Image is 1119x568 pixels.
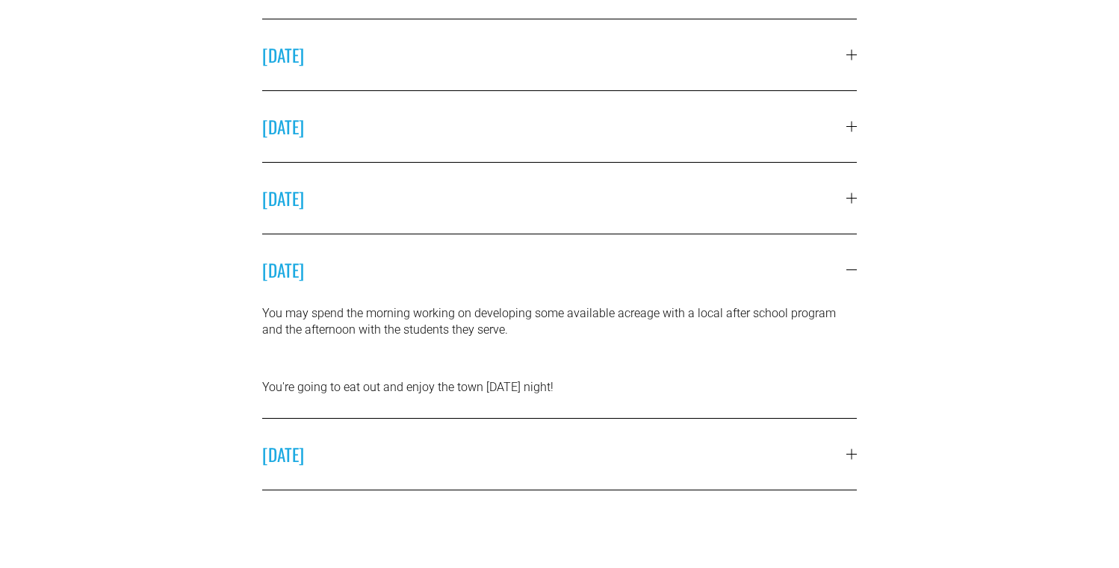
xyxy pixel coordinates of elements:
button: [DATE] [262,234,856,305]
span: [DATE] [262,257,846,283]
span: [DATE] [262,42,846,68]
span: [DATE] [262,185,846,211]
div: [DATE] [262,305,856,419]
button: [DATE] [262,419,856,490]
span: [DATE] [262,113,846,140]
p: You're going to eat out and enjoy the town [DATE] night! [262,379,856,396]
button: [DATE] [262,91,856,162]
button: [DATE] [262,19,856,90]
span: [DATE] [262,441,846,467]
p: You may spend the morning working on developing some available acreage with a local after school ... [262,305,856,339]
button: [DATE] [262,163,856,234]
